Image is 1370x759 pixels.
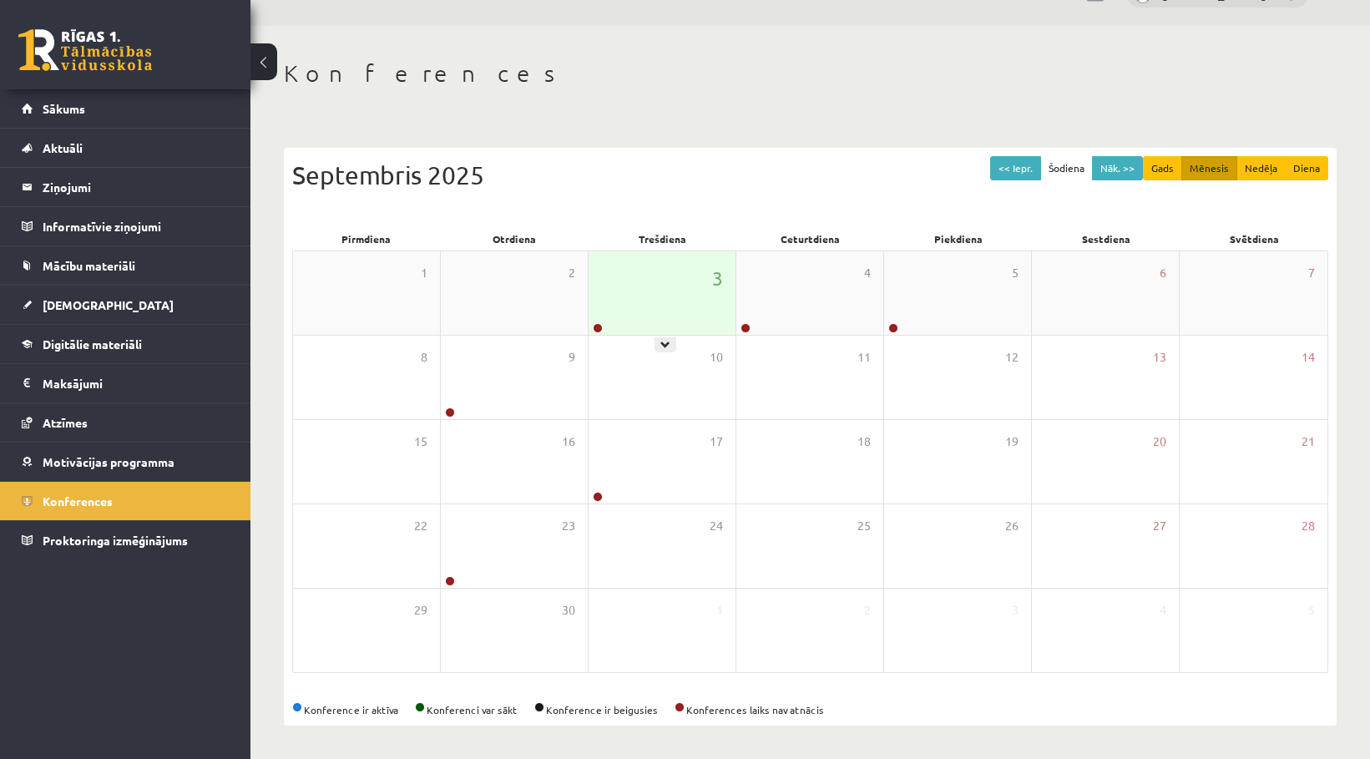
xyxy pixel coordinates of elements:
[857,433,871,451] span: 18
[710,433,723,451] span: 17
[857,517,871,535] span: 25
[1160,264,1166,282] span: 6
[43,533,188,548] span: Proktoringa izmēģinājums
[292,156,1328,194] div: Septembris 2025
[22,129,230,167] a: Aktuāli
[1180,227,1328,250] div: Svētdiena
[22,168,230,206] a: Ziņojumi
[414,433,427,451] span: 15
[43,493,113,509] span: Konferences
[1236,156,1286,180] button: Nedēļa
[569,348,575,367] span: 9
[22,482,230,520] a: Konferences
[43,101,85,116] span: Sākums
[421,348,427,367] span: 8
[710,348,723,367] span: 10
[562,601,575,620] span: 30
[22,325,230,363] a: Digitālie materiāli
[1285,156,1328,180] button: Diena
[1040,156,1093,180] button: Šodiena
[292,227,440,250] div: Pirmdiena
[1302,348,1315,367] span: 14
[292,702,1328,717] div: Konference ir aktīva Konferenci var sākt Konference ir beigusies Konferences laiks nav atnācis
[1160,601,1166,620] span: 4
[1153,517,1166,535] span: 27
[1092,156,1143,180] button: Nāk. >>
[18,29,152,71] a: Rīgas 1. Tālmācības vidusskola
[22,364,230,402] a: Maksājumi
[43,454,174,469] span: Motivācijas programma
[562,517,575,535] span: 23
[1153,348,1166,367] span: 13
[736,227,884,250] div: Ceturtdiena
[1005,517,1019,535] span: 26
[414,601,427,620] span: 29
[589,227,736,250] div: Trešdiena
[1308,601,1315,620] span: 5
[1012,601,1019,620] span: 3
[22,89,230,128] a: Sākums
[22,246,230,285] a: Mācību materiāli
[440,227,588,250] div: Otrdiena
[990,156,1041,180] button: << Iepr.
[569,264,575,282] span: 2
[22,521,230,559] a: Proktoringa izmēģinājums
[284,59,1337,88] h1: Konferences
[1308,264,1315,282] span: 7
[716,601,723,620] span: 1
[710,517,723,535] span: 24
[1005,433,1019,451] span: 19
[43,336,142,352] span: Digitālie materiāli
[414,517,427,535] span: 22
[1012,264,1019,282] span: 5
[857,348,871,367] span: 11
[22,403,230,442] a: Atzīmes
[43,140,83,155] span: Aktuāli
[43,297,174,312] span: [DEMOGRAPHIC_DATA]
[22,207,230,245] a: Informatīvie ziņojumi
[43,207,230,245] legend: Informatīvie ziņojumi
[1153,433,1166,451] span: 20
[43,415,88,430] span: Atzīmes
[22,286,230,324] a: [DEMOGRAPHIC_DATA]
[712,264,723,292] span: 3
[1143,156,1182,180] button: Gads
[1005,348,1019,367] span: 12
[864,601,871,620] span: 2
[562,433,575,451] span: 16
[421,264,427,282] span: 1
[22,443,230,481] a: Motivācijas programma
[1302,433,1315,451] span: 21
[1032,227,1180,250] div: Sestdiena
[864,264,871,282] span: 4
[43,364,230,402] legend: Maksājumi
[884,227,1032,250] div: Piekdiena
[43,168,230,206] legend: Ziņojumi
[1181,156,1237,180] button: Mēnesis
[43,258,135,273] span: Mācību materiāli
[1302,517,1315,535] span: 28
